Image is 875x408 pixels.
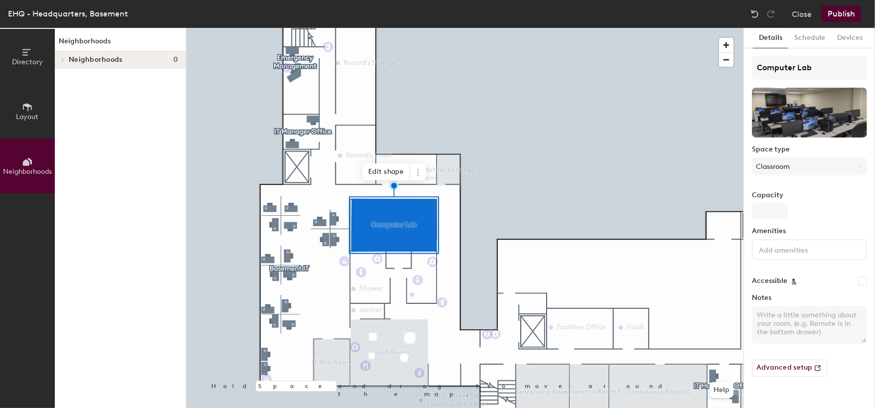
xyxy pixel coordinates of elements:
[16,113,39,121] span: Layout
[55,36,186,51] h1: Neighborhoods
[752,191,867,199] label: Capacity
[3,167,52,176] span: Neighborhoods
[752,294,867,302] label: Notes
[752,157,867,175] button: Classroom
[8,7,128,20] div: EHQ - Headquarters, Basement
[12,58,43,66] span: Directory
[831,28,869,48] button: Devices
[792,6,812,22] button: Close
[69,56,123,64] span: Neighborhoods
[752,277,787,285] label: Accessible
[822,6,861,22] button: Publish
[752,145,867,153] label: Space type
[752,88,867,137] img: The space named Computer Lab
[752,227,867,235] label: Amenities
[750,9,760,19] img: Undo
[173,56,178,64] span: 0
[362,163,410,180] span: Edit shape
[766,9,776,19] img: Redo
[788,28,831,48] button: Schedule
[752,360,827,377] button: Advanced setup
[710,382,733,398] button: Help
[757,243,847,255] input: Add amenities
[753,28,788,48] button: Details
